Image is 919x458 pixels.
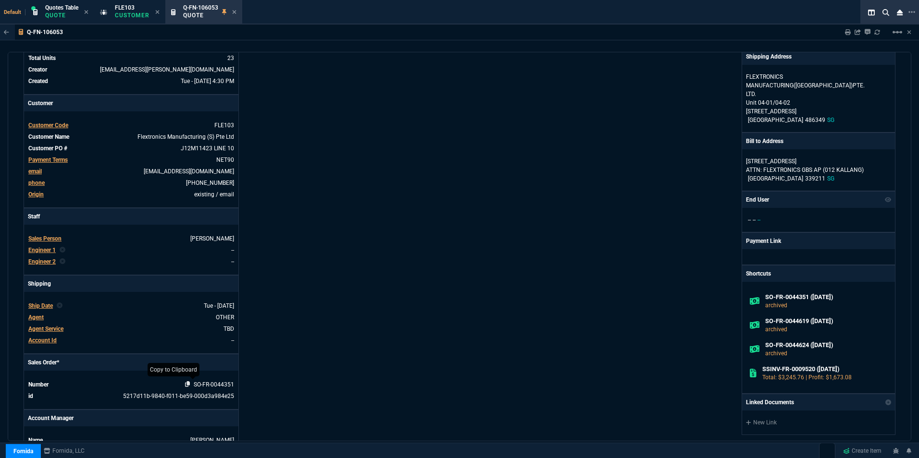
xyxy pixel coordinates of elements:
[41,446,87,455] a: msbcCompanyName
[231,247,234,253] a: --
[892,26,903,38] mat-icon: Example home icon
[45,12,78,19] p: Quote
[28,66,47,73] span: Creator
[28,235,62,242] span: Sales Person
[28,121,235,130] tr: undefined
[28,191,44,198] a: Origin
[28,155,235,165] tr: undefined
[231,258,234,265] a: --
[758,217,760,223] span: --
[28,178,235,188] tr: +65-65076000
[123,393,234,399] a: 5217d11b-9840-f011-be59-000d3a984e25
[827,117,834,123] span: SG
[224,325,234,332] a: TBD
[805,117,825,123] span: 486349
[908,8,915,17] nx-icon: Open New Tab
[227,55,234,61] span: 23
[28,380,235,389] tr: undefined
[28,391,235,401] tr: undefined
[137,133,234,140] a: Flextronics Manufacturing (S) Pte Ltd
[765,317,887,325] h6: SO-FR-0044619 ([DATE])
[24,354,238,371] p: Sales Order*
[746,98,891,107] p: Unit 04-01/04-02
[746,237,781,245] p: Payment Link
[181,145,234,152] a: J12M11423 LINE 10
[190,437,234,444] a: [PERSON_NAME]
[27,28,63,36] p: Q-FN-106053
[4,9,25,15] span: Default
[762,365,888,373] h6: SSINV-FR-0009520 ([DATE])
[28,247,56,253] span: Engineer 1
[144,168,234,175] a: [EMAIL_ADDRESS][DOMAIN_NAME]
[28,245,235,255] tr: undefined
[28,234,235,243] tr: undefined
[765,325,887,334] p: archived
[4,29,9,36] nx-icon: Back to Table
[28,435,235,445] tr: undefined
[805,175,825,182] span: 339211
[155,9,160,16] nx-icon: Close Tab
[827,175,834,182] span: SG
[28,381,49,388] span: Number
[232,9,236,16] nx-icon: Close Tab
[186,180,234,186] a: +65-65076000
[765,341,887,349] h6: SO-FR-0044624 ([DATE])
[28,145,67,152] span: Customer PO #
[765,349,887,358] p: archived
[28,393,33,399] span: id
[765,293,887,301] h6: SO-FR-0044351 ([DATE])
[28,167,235,176] tr: hongkeowflorence.chan@flex.com
[28,122,68,129] span: Customer Code
[748,175,803,182] span: [GEOGRAPHIC_DATA]
[746,398,794,407] p: Linked Documents
[28,190,235,199] tr: undefined
[183,12,218,19] p: Quote
[762,373,888,382] p: Total: $3,245.76 | Profit: $1,673.08
[28,144,235,153] tr: undefined
[28,437,43,444] span: Name
[214,122,234,129] span: FLE103
[190,235,234,242] a: [PERSON_NAME]
[115,4,135,11] span: FLE103
[746,72,838,98] p: FLEXTRONICS MANUFACTURING([GEOGRAPHIC_DATA])PTE. LTD.
[28,180,45,186] span: phone
[879,7,893,18] nx-icon: Search
[28,313,235,322] tr: undefined
[765,301,887,310] p: archived
[839,444,885,458] a: Create Item
[28,76,235,86] tr: undefined
[748,217,751,223] span: --
[24,208,238,225] p: Staff
[28,132,235,142] tr: undefined
[746,52,792,61] p: Shipping Address
[216,157,234,163] a: NET90
[60,246,65,254] nx-icon: Clear selected rep
[28,325,63,332] span: Agent Service
[194,381,234,388] a: SO-FR-0044351
[28,157,68,163] span: Payment Terms
[84,9,88,16] nx-icon: Close Tab
[746,157,891,166] p: [STREET_ADDRESS]
[753,217,756,223] span: --
[24,95,238,111] p: Customer
[45,4,78,11] span: Quotes Table
[28,53,235,63] tr: undefined
[183,4,218,11] span: Q-FN-106053
[28,55,56,61] span: Total Units
[28,314,44,321] span: Agent
[100,66,234,73] span: rob.henneberger@fornida.com
[746,107,891,116] p: [STREET_ADDRESS]
[748,117,803,123] span: [GEOGRAPHIC_DATA]
[24,410,238,426] p: Account Manager
[28,78,48,84] span: Created
[57,301,62,310] nx-icon: Clear selected rep
[28,301,235,311] tr: undefined
[742,265,895,282] p: Shortcuts
[28,168,42,175] span: email
[231,337,234,344] a: --
[194,191,234,198] span: existing / email
[746,166,891,174] p: ATTN: FLEXTRONICS GBS AP (012 KALLANG)
[28,337,57,344] span: Account Id
[28,65,235,74] tr: undefined
[746,195,769,204] p: End User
